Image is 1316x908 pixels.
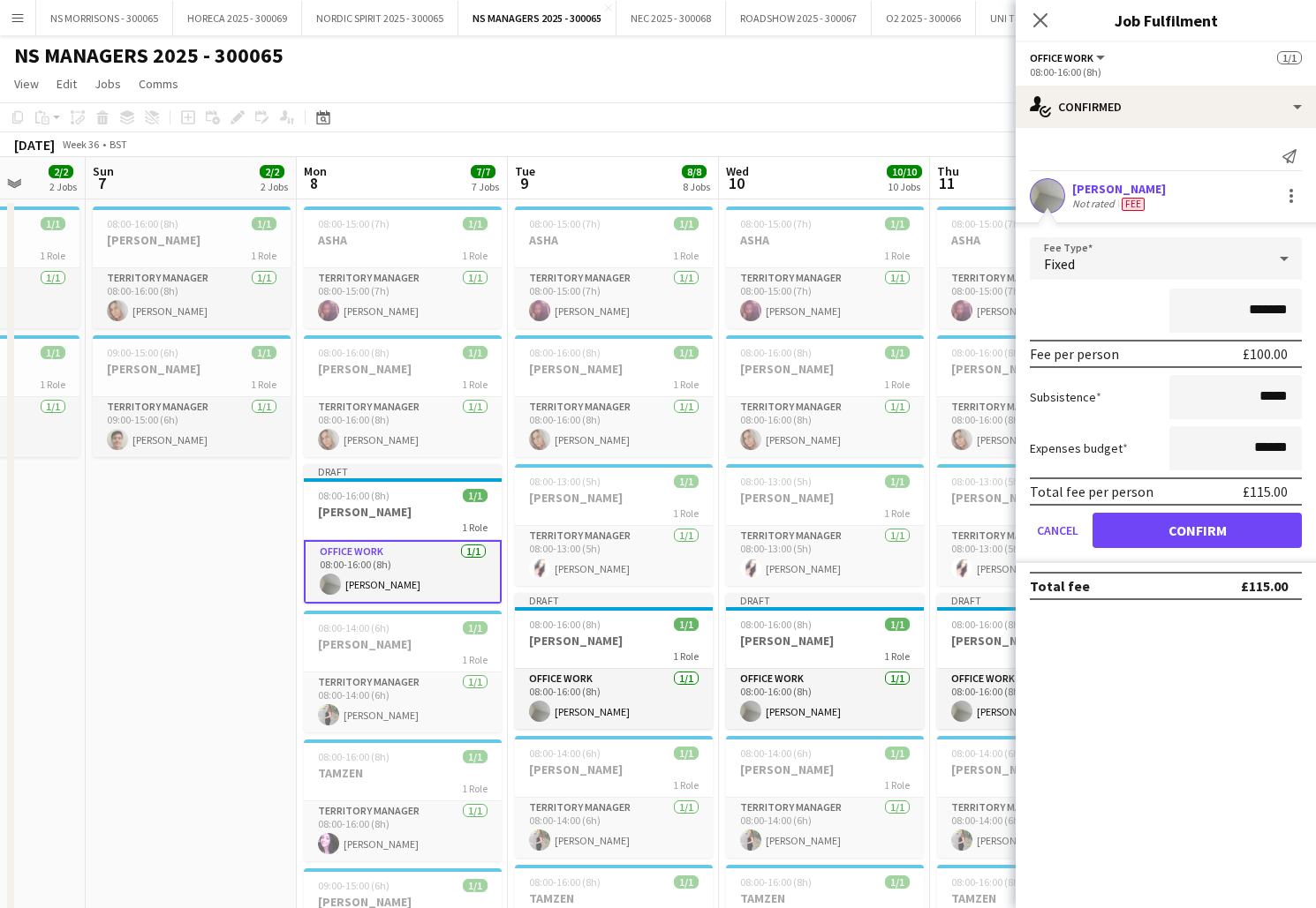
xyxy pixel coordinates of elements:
[304,397,502,457] app-card-role: Territory Manager1/108:00-16:00 (8h)[PERSON_NAME]
[740,618,812,631] span: 08:00-16:00 (8h)
[726,890,924,906] h3: TAMZEN
[93,335,291,457] app-job-card: 09:00-15:00 (6h)1/1[PERSON_NAME]1 RoleTerritory Manager1/109:00-15:00 (6h)[PERSON_NAME]
[515,669,713,729] app-card-role: Office work1/108:00-16:00 (8h)[PERSON_NAME]
[726,762,924,777] h3: [PERSON_NAME]
[515,232,713,248] h3: ASHA
[318,750,390,763] span: 08:00-16:00 (8h)
[934,173,959,193] span: 11
[884,778,910,792] span: 1 Role
[1030,483,1153,500] div: Total fee per person
[93,206,291,328] div: 08:00-16:00 (8h)1/1[PERSON_NAME]1 RoleTerritory Manager1/108:00-16:00 (8h)[PERSON_NAME]
[885,618,910,631] span: 1/1
[1030,440,1128,456] label: Expenses budget
[462,378,488,391] span: 1 Role
[301,173,327,193] span: 8
[472,180,499,193] div: 7 Jobs
[937,526,1135,586] app-card-role: Territory Manager1/108:00-13:00 (5h)[PERSON_NAME]
[515,762,713,777] h3: [PERSON_NAME]
[515,593,713,729] app-job-card: Draft08:00-16:00 (8h)1/1[PERSON_NAME]1 RoleOffice work1/108:00-16:00 (8h)[PERSON_NAME]
[515,206,713,328] app-job-card: 08:00-15:00 (7h)1/1ASHA1 RoleTerritory Manager1/108:00-15:00 (7h)[PERSON_NAME]
[529,217,601,230] span: 08:00-15:00 (7h)
[937,464,1135,586] app-job-card: 08:00-13:00 (5h)1/1[PERSON_NAME]1 RoleTerritory Manager1/108:00-13:00 (5h)[PERSON_NAME]
[951,217,1023,230] span: 08:00-15:00 (7h)
[304,504,502,520] h3: [PERSON_NAME]
[252,346,276,359] span: 1/1
[885,346,910,359] span: 1/1
[937,335,1135,457] app-job-card: 08:00-16:00 (8h)1/1[PERSON_NAME]1 RoleTerritory Manager1/108:00-16:00 (8h)[PERSON_NAME]
[884,649,910,663] span: 1 Role
[726,593,924,729] div: Draft08:00-16:00 (8h)1/1[PERSON_NAME]1 RoleOffice work1/108:00-16:00 (8h)[PERSON_NAME]
[885,747,910,760] span: 1/1
[951,618,1023,631] span: 08:00-16:00 (8h)
[1072,197,1118,211] div: Not rated
[937,669,1135,729] app-card-role: Office work1/108:00-16:00 (8h)[PERSON_NAME]
[515,633,713,649] h3: [PERSON_NAME]
[515,464,713,586] app-job-card: 08:00-13:00 (5h)1/1[PERSON_NAME]1 RoleTerritory Manager1/108:00-13:00 (5h)[PERSON_NAME]
[726,397,924,457] app-card-role: Territory Manager1/108:00-16:00 (8h)[PERSON_NAME]
[463,217,488,230] span: 1/1
[57,76,77,92] span: Edit
[726,593,924,607] div: Draft
[529,475,601,488] span: 08:00-13:00 (5h)
[884,378,910,391] span: 1 Role
[1122,198,1145,211] span: Fee
[937,798,1135,858] app-card-role: Territory Manager1/108:00-14:00 (6h)[PERSON_NAME]
[1093,513,1302,548] button: Confirm
[36,1,173,35] button: NS MORRISONS - 300065
[673,778,699,792] span: 1 Role
[40,249,65,262] span: 1 Role
[674,217,699,230] span: 1/1
[1118,197,1148,211] div: Crew has different fees then in role
[529,875,601,889] span: 08:00-16:00 (8h)
[304,268,502,328] app-card-role: Territory Manager1/108:00-15:00 (7h)[PERSON_NAME]
[937,762,1135,777] h3: [PERSON_NAME]
[529,618,601,631] span: 08:00-16:00 (8h)
[740,875,812,889] span: 08:00-16:00 (8h)
[463,750,488,763] span: 1/1
[937,163,959,179] span: Thu
[462,249,488,262] span: 1 Role
[937,890,1135,906] h3: TAMZEN
[515,890,713,906] h3: TAMZEN
[515,798,713,858] app-card-role: Territory Manager1/108:00-14:00 (6h)[PERSON_NAME]
[1277,51,1302,64] span: 1/1
[1241,577,1288,595] div: £115.00
[304,163,327,179] span: Mon
[463,879,488,892] span: 1/1
[673,249,699,262] span: 1 Role
[740,217,812,230] span: 08:00-15:00 (7h)
[304,206,502,328] app-job-card: 08:00-15:00 (7h)1/1ASHA1 RoleTerritory Manager1/108:00-15:00 (7h)[PERSON_NAME]
[515,397,713,457] app-card-role: Territory Manager1/108:00-16:00 (8h)[PERSON_NAME]
[260,165,284,178] span: 2/2
[304,361,502,377] h3: [PERSON_NAME]
[937,397,1135,457] app-card-role: Territory Manager1/108:00-16:00 (8h)[PERSON_NAME]
[887,165,922,178] span: 10/10
[318,489,390,502] span: 08:00-16:00 (8h)
[251,378,276,391] span: 1 Role
[1030,389,1101,405] label: Subsistence
[14,42,284,69] h1: NS MANAGERS 2025 - 300065
[463,346,488,359] span: 1/1
[529,747,601,760] span: 08:00-14:00 (6h)
[937,268,1135,328] app-card-role: Territory Manager1/108:00-15:00 (7h)[PERSON_NAME]
[107,346,178,359] span: 09:00-15:00 (6h)
[937,593,1135,607] div: Draft
[304,464,502,604] div: Draft08:00-16:00 (8h)1/1[PERSON_NAME]1 RoleOffice work1/108:00-16:00 (8h)[PERSON_NAME]
[304,739,502,861] div: 08:00-16:00 (8h)1/1TAMZEN1 RoleTerritory Manager1/108:00-16:00 (8h)[PERSON_NAME]
[951,875,1023,889] span: 08:00-16:00 (8h)
[937,593,1135,729] div: Draft08:00-16:00 (8h)1/1[PERSON_NAME]1 RoleOffice work1/108:00-16:00 (8h)[PERSON_NAME]
[1016,86,1316,128] div: Confirmed
[674,747,699,760] span: 1/1
[937,736,1135,858] app-job-card: 08:00-14:00 (6h)1/1[PERSON_NAME]1 RoleTerritory Manager1/108:00-14:00 (6h)[PERSON_NAME]
[515,736,713,858] app-job-card: 08:00-14:00 (6h)1/1[PERSON_NAME]1 RoleTerritory Manager1/108:00-14:00 (6h)[PERSON_NAME]
[726,206,924,328] app-job-card: 08:00-15:00 (7h)1/1ASHA1 RoleTerritory Manager1/108:00-15:00 (7h)[PERSON_NAME]
[304,611,502,732] app-job-card: 08:00-14:00 (6h)1/1[PERSON_NAME]1 RoleTerritory Manager1/108:00-14:00 (6h)[PERSON_NAME]
[726,490,924,506] h3: [PERSON_NAME]
[139,76,178,92] span: Comms
[937,232,1135,248] h3: ASHA
[1030,577,1090,595] div: Total fee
